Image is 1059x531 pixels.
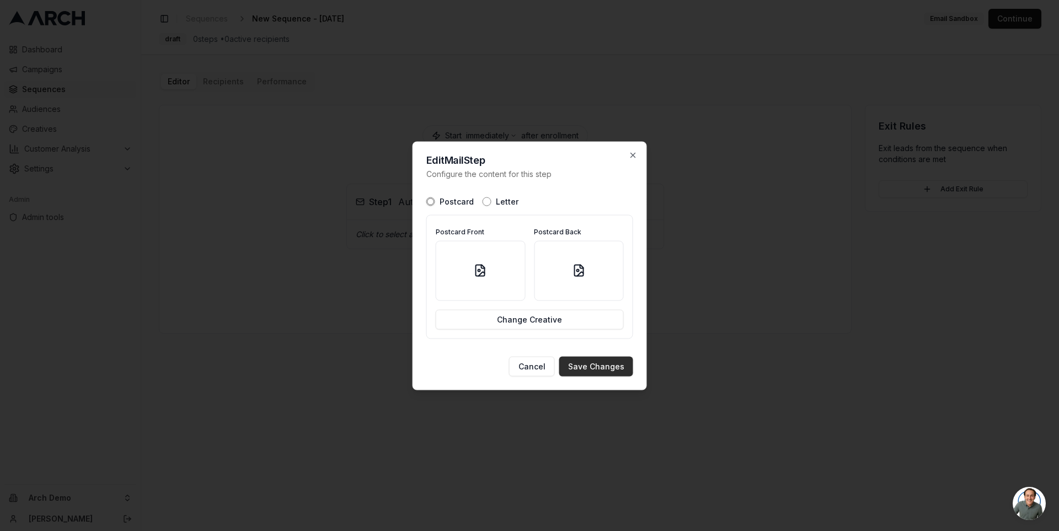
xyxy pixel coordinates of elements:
[440,197,474,205] label: Postcard
[534,227,581,235] label: Postcard Back
[426,168,633,179] p: Configure the content for this step
[509,356,555,376] button: Cancel
[426,155,633,165] h2: Edit Mail Step
[559,356,633,376] button: Save Changes
[496,197,518,205] label: Letter
[436,309,624,329] button: Change Creative
[436,227,484,235] label: Postcard Front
